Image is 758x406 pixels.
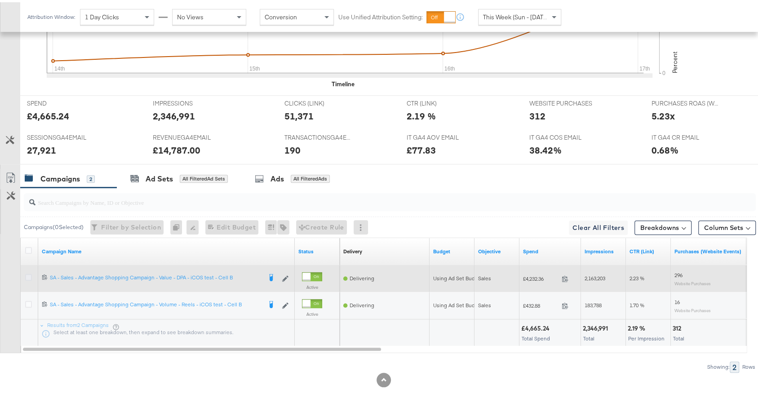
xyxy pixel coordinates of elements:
[572,220,624,231] span: Clear All Filters
[407,141,436,154] div: £77.83
[85,11,119,19] span: 1 Day Clicks
[583,333,594,340] span: Total
[27,97,94,106] span: SPEND
[673,333,684,340] span: Total
[50,272,262,281] a: SA - Sales - Advantage Shopping Campaign - Value - DPA - iCOS test - Cell B
[42,246,291,253] a: Your campaign name.
[634,218,692,233] button: Breakdowns
[24,221,84,229] div: Campaigns ( 0 Selected)
[674,246,757,253] a: The number of times a purchase was made tracked by your Custom Audience pixel on your website aft...
[628,333,665,340] span: Per Impression
[284,97,352,106] span: CLICKS (LINK)
[529,107,545,120] div: 312
[523,246,577,253] a: The total amount spent to date.
[153,97,220,106] span: IMPRESSIONS
[674,269,683,276] span: 296
[27,131,94,140] span: SESSIONSGA4EMAIL
[298,246,336,253] a: Shows the current state of your Ad Campaign.
[523,273,558,280] span: £4,232.36
[523,300,558,307] span: £432.88
[521,322,552,331] div: £4,665.24
[707,362,730,368] div: Showing:
[483,11,550,19] span: This Week (Sun - [DATE])
[433,300,483,307] div: Using Ad Set Budget
[302,282,322,288] label: Active
[27,12,75,18] div: Attribution Window:
[652,131,719,140] span: IT GA4 CR EMAIL
[87,173,95,181] div: 2
[265,11,297,19] span: Conversion
[652,141,678,154] div: 0.68%
[177,11,204,19] span: No Views
[407,131,474,140] span: IT GA4 AOV EMAIL
[270,172,284,182] div: Ads
[291,172,330,181] div: All Filtered Ads
[350,300,374,306] span: Delivering
[332,78,355,86] div: Timeline
[343,246,362,253] div: Delivery
[338,11,423,19] label: Use Unified Attribution Setting:
[569,218,628,233] button: Clear All Filters
[146,172,173,182] div: Ad Sets
[629,300,644,306] span: 1.70 %
[522,333,550,340] span: Total Spend
[302,309,322,315] label: Active
[652,97,719,106] span: PURCHASES ROAS (WEBSITE EVENTS)
[585,300,602,306] span: 183,788
[170,218,186,232] div: 0
[40,172,80,182] div: Campaigns
[529,97,596,106] span: WEBSITE PURCHASES
[698,218,756,233] button: Column Sets
[153,107,195,120] div: 2,346,991
[628,322,648,331] div: 2.19 %
[585,246,622,253] a: The number of times your ad was served. On mobile apps an ad is counted as served the first time ...
[35,188,689,205] input: Search Campaigns by Name, ID or Objective
[585,273,605,279] span: 2,163,203
[27,107,69,120] div: £4,665.24
[407,107,436,120] div: 2.19 %
[674,296,680,303] span: 16
[180,172,228,181] div: All Filtered Ad Sets
[730,359,739,371] div: 2
[478,246,516,253] a: Your campaign's objective.
[284,141,301,154] div: 190
[673,322,684,331] div: 312
[433,273,483,280] div: Using Ad Set Budget
[284,107,314,120] div: 51,371
[674,278,711,284] sub: Website Purchases
[629,246,667,253] a: The number of clicks received on a link in your ad divided by the number of impressions.
[343,246,362,253] a: Reflects the ability of your Ad Campaign to achieve delivery based on ad states, schedule and bud...
[478,273,491,279] span: Sales
[50,272,262,279] div: SA - Sales - Advantage Shopping Campaign - Value - DPA - iCOS test - Cell B
[153,141,200,154] div: £14,787.00
[27,141,56,154] div: 27,921
[529,131,596,140] span: IT GA4 COS EMAIL
[529,141,561,154] div: 38.42%
[674,305,711,311] sub: Website Purchases
[478,300,491,306] span: Sales
[629,273,644,279] span: 2.23 %
[671,49,679,71] text: Percent
[50,299,262,306] div: SA - Sales - Advantage Shopping Campaign - Volume - Reels - iCOS test - Cell B
[742,362,756,368] div: Rows
[50,299,262,308] a: SA - Sales - Advantage Shopping Campaign - Volume - Reels - iCOS test - Cell B
[583,322,611,331] div: 2,346,991
[350,273,374,279] span: Delivering
[433,246,471,253] a: The maximum amount you're willing to spend on your ads, on average each day or over the lifetime ...
[153,131,220,140] span: REVENUEGA4EMAIL
[407,97,474,106] span: CTR (LINK)
[652,107,675,120] div: 5.23x
[284,131,352,140] span: TRANSACTIONSGA4EMAIL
